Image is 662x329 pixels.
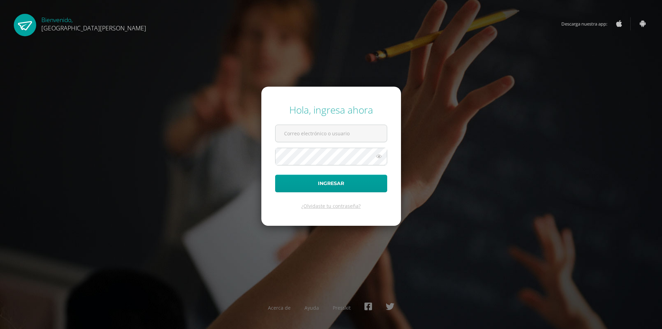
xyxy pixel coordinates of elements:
[275,175,387,192] button: Ingresar
[41,14,146,32] div: Bienvenido,
[561,17,614,30] span: Descarga nuestra app:
[301,203,361,209] a: ¿Olvidaste tu contraseña?
[304,304,319,311] a: Ayuda
[268,304,291,311] a: Acerca de
[333,304,351,311] a: Presskit
[275,103,387,116] div: Hola, ingresa ahora
[41,24,146,32] span: [GEOGRAPHIC_DATA][PERSON_NAME]
[275,125,387,142] input: Correo electrónico o usuario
